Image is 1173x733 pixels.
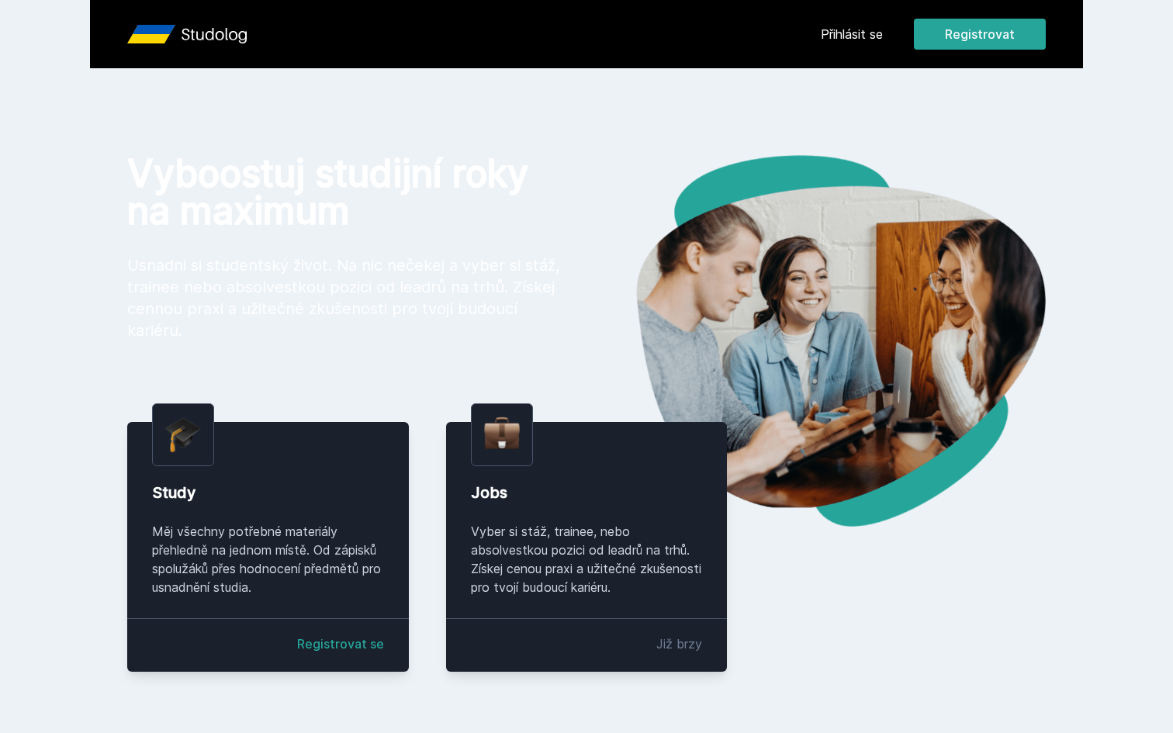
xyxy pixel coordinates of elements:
img: briefcase.png [484,413,520,453]
img: graduation-cap.png [165,417,201,453]
h1: Vyboostuj studijní roky na maximum [127,155,562,230]
p: Usnadni si studentský život. Na nic nečekej a vyber si stáž, trainee nebo absolvestkou pozici od ... [127,254,562,341]
img: hero.png [586,155,1046,527]
button: Registrovat [914,19,1046,50]
a: Registrovat se [297,634,384,653]
div: Již brzy [656,634,702,653]
div: Měj všechny potřebné materiály přehledně na jednom místě. Od zápisků spolužáků přes hodnocení pře... [152,522,384,596]
div: Study [152,482,384,503]
div: Jobs [471,482,703,503]
a: Přihlásit se [821,25,883,43]
div: Vyber si stáž, trainee, nebo absolvestkou pozici od leadrů na trhů. Získej cenou praxi a užitečné... [471,522,703,596]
